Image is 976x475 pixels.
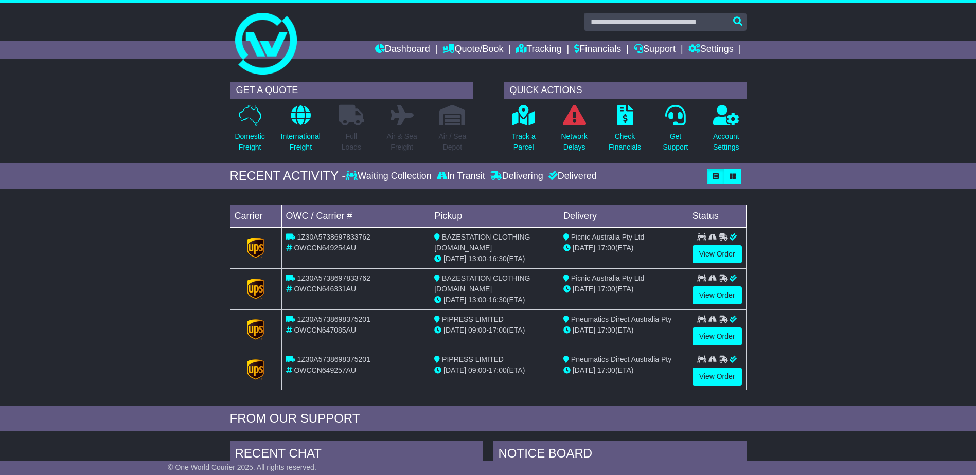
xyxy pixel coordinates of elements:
a: Track aParcel [511,104,536,158]
td: OWC / Carrier # [281,205,430,227]
span: OWCCN649257AU [294,366,356,374]
span: [DATE] [443,366,466,374]
p: Check Financials [609,131,641,153]
div: In Transit [434,171,488,182]
a: View Order [693,286,742,304]
span: 17:00 [597,326,615,334]
p: Air / Sea Depot [439,131,467,153]
a: Quote/Book [442,41,503,59]
span: Picnic Australia Pty Ltd [571,274,644,282]
a: View Order [693,327,742,345]
a: View Order [693,245,742,263]
a: Financials [574,41,621,59]
div: Delivered [546,171,597,182]
span: 17:00 [597,366,615,374]
span: 1Z30A5738698375201 [297,315,370,323]
a: GetSupport [662,104,688,158]
div: - (ETA) [434,253,555,264]
span: BAZESTATION CLOTHING [DOMAIN_NAME] [434,274,530,293]
span: 1Z30A5738698375201 [297,355,370,363]
div: RECENT ACTIVITY - [230,169,346,184]
span: [DATE] [443,326,466,334]
p: Domestic Freight [235,131,264,153]
p: Track a Parcel [512,131,536,153]
p: Account Settings [713,131,739,153]
span: © One World Courier 2025. All rights reserved. [168,463,316,471]
div: (ETA) [563,243,684,253]
a: Tracking [516,41,561,59]
a: Support [634,41,676,59]
div: NOTICE BOARD [493,441,747,469]
div: (ETA) [563,325,684,336]
div: GET A QUOTE [230,82,473,99]
a: AccountSettings [713,104,740,158]
a: InternationalFreight [280,104,321,158]
span: 16:30 [489,254,507,263]
td: Pickup [430,205,559,227]
div: Delivering [488,171,546,182]
span: 17:00 [489,366,507,374]
span: [DATE] [443,254,466,263]
span: [DATE] [573,366,595,374]
span: PIPRESS LIMITED [442,315,504,323]
div: - (ETA) [434,365,555,376]
span: [DATE] [573,326,595,334]
span: [DATE] [573,285,595,293]
a: DomesticFreight [234,104,265,158]
p: Get Support [663,131,688,153]
span: [DATE] [443,296,466,304]
span: 1Z30A5738697833762 [297,233,370,241]
span: 09:00 [468,366,486,374]
span: PIPRESS LIMITED [442,355,504,363]
span: OWCCN647085AU [294,326,356,334]
div: FROM OUR SUPPORT [230,411,747,426]
a: Settings [688,41,734,59]
p: Air & Sea Freight [387,131,417,153]
div: RECENT CHAT [230,441,483,469]
a: CheckFinancials [608,104,642,158]
p: International Freight [281,131,321,153]
div: - (ETA) [434,325,555,336]
p: Network Delays [561,131,587,153]
img: GetCarrierServiceLogo [247,319,264,340]
span: 1Z30A5738697833762 [297,274,370,282]
img: GetCarrierServiceLogo [247,279,264,299]
span: 17:00 [597,285,615,293]
td: Carrier [230,205,281,227]
td: Status [688,205,746,227]
p: Full Loads [339,131,364,153]
span: 13:00 [468,254,486,263]
div: QUICK ACTIONS [504,82,747,99]
a: NetworkDelays [560,104,588,158]
span: 13:00 [468,296,486,304]
img: GetCarrierServiceLogo [247,238,264,258]
span: 09:00 [468,326,486,334]
span: Pneumatics Direct Australia Pty [571,355,671,363]
div: (ETA) [563,284,684,295]
a: Dashboard [375,41,430,59]
span: OWCCN649254AU [294,244,356,252]
span: 17:00 [489,326,507,334]
span: Picnic Australia Pty Ltd [571,233,644,241]
td: Delivery [559,205,688,227]
span: OWCCN646331AU [294,285,356,293]
span: 17:00 [597,244,615,252]
div: Waiting Collection [346,171,434,182]
span: BAZESTATION CLOTHING [DOMAIN_NAME] [434,233,530,252]
div: - (ETA) [434,295,555,305]
span: Pneumatics Direct Australia Pty [571,315,671,323]
span: 16:30 [489,296,507,304]
img: GetCarrierServiceLogo [247,359,264,380]
a: View Order [693,368,742,386]
div: (ETA) [563,365,684,376]
span: [DATE] [573,244,595,252]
